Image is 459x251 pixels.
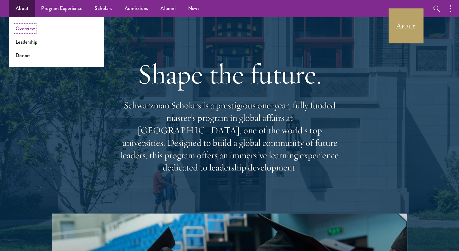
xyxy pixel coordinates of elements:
p: Schwarzman Scholars is a prestigious one-year, fully funded master’s program in global affairs at... [117,99,342,174]
a: Leadership [16,38,38,46]
a: Overview [16,25,35,32]
a: Apply [389,8,423,43]
h1: Shape the future. [117,57,342,91]
a: Donors [16,52,31,59]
